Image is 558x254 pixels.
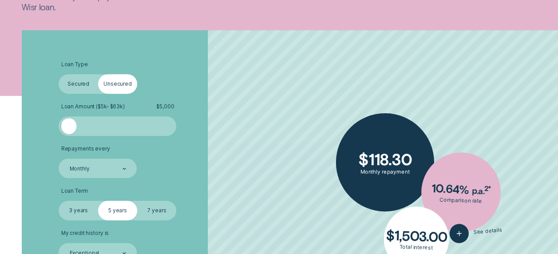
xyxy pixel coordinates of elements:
[61,61,88,68] span: Loan Type
[61,188,88,194] span: Loan Term
[137,201,176,220] label: 7 years
[449,220,503,244] button: See details
[70,166,90,172] div: Monthly
[98,74,137,94] label: Unsecured
[61,230,109,237] span: My credit history is
[61,146,110,152] span: Repayments every
[473,226,502,235] span: See details
[61,103,125,110] span: Loan Amount ( $5k - $63k )
[59,201,98,220] label: 3 years
[156,103,174,110] span: $ 5,000
[59,74,98,94] label: Secured
[98,201,137,220] label: 5 years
